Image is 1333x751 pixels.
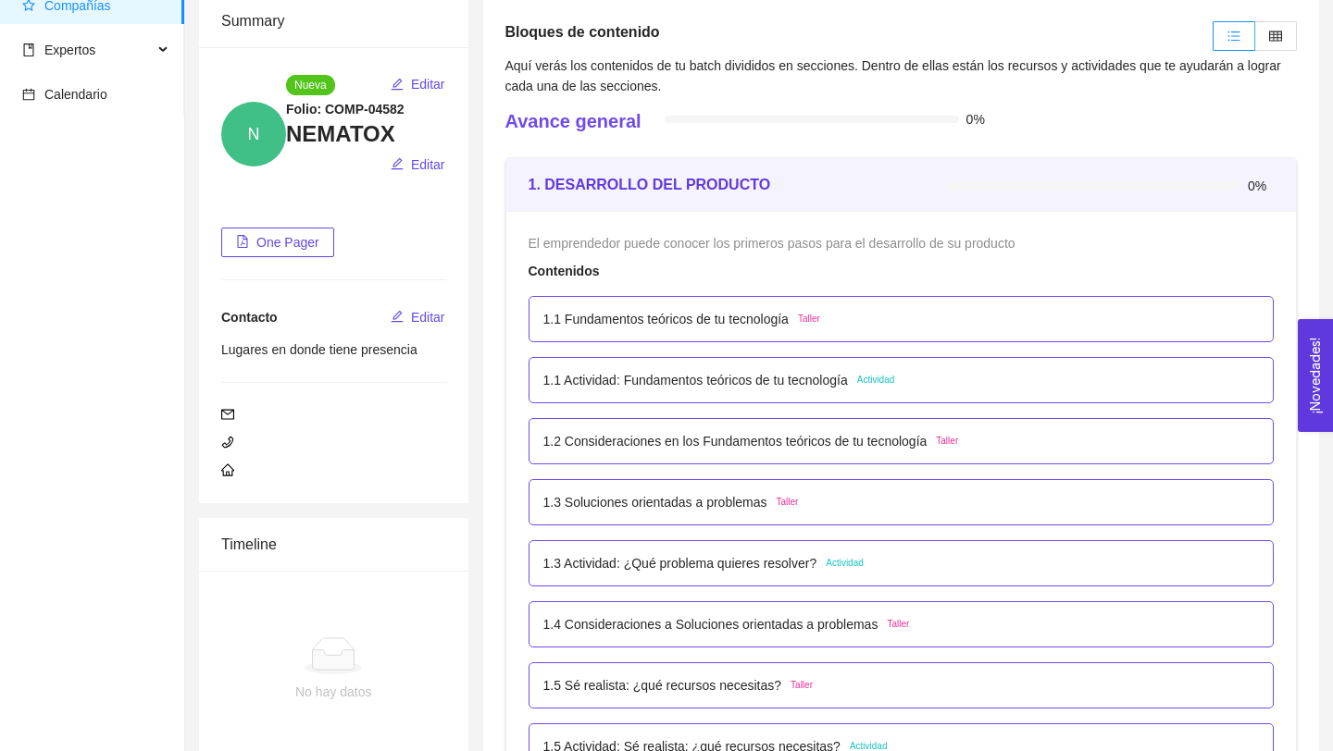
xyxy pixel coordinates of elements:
span: Contacto [221,310,278,325]
span: file-pdf [236,235,249,250]
div: Timeline [221,518,446,571]
span: Taller [798,312,820,326]
span: Editar [411,307,445,327]
span: home [221,463,234,476]
strong: 1. DESARROLLO DEL PRODUCTO [529,177,771,192]
span: book [22,43,35,56]
span: Actividad [826,556,864,571]
button: editEditar [390,302,446,332]
span: El emprendedor puede conocer los primeros pasos para el desarrollo de su producto [529,236,1015,251]
span: Editar [411,154,445,175]
span: Taller [887,617,909,632]
span: Taller [791,678,813,693]
span: Taller [936,434,958,449]
span: table [1269,30,1282,43]
span: Calendario [44,87,107,102]
span: One Pager [256,232,319,252]
p: 1.3 Soluciones orientadas a problemas [543,492,767,512]
p: 1.4 Consideraciones a Soluciones orientadas a problemas [543,614,878,634]
div: No hay datos [236,682,431,702]
span: Taller [777,495,799,510]
p: 1.5 Sé realista: ¿qué recursos necesitas? [543,675,782,696]
span: Editar [411,74,445,94]
p: 1.2 Consideraciones en los Fundamentos teóricos de tu tecnología [543,431,928,451]
span: N [248,102,260,166]
span: Expertos [44,43,95,57]
button: file-pdfOne Pager [221,228,334,257]
span: 0% [1248,179,1274,192]
span: Nueva [286,75,335,95]
button: editEditar [390,69,446,99]
span: Lugares en donde tiene presencia [221,342,417,357]
span: unordered-list [1227,30,1240,43]
span: Aquí verás los contenidos de tu batch divididos en secciones. Dentro de ellas están los recursos ... [505,58,1281,93]
strong: Contenidos [529,264,600,278]
span: edit [391,310,404,325]
span: edit [391,157,404,172]
button: Open Feedback Widget [1298,319,1333,432]
span: edit [391,78,404,92]
span: mail [221,408,234,421]
h3: NEMATOX [286,119,446,149]
h4: Avance general [505,108,642,134]
span: 0% [966,113,992,126]
p: 1.3 Actividad: ¿Qué problema quieres resolver? [543,553,817,573]
span: Actividad [857,373,895,388]
span: calendar [22,88,35,101]
button: editEditar [390,150,446,179]
span: phone [221,436,234,449]
p: 1.1 Fundamentos teóricos de tu tecnología [543,309,789,329]
strong: Folio: COMP-04582 [286,102,405,117]
h5: Bloques de contenido [505,21,660,43]
p: 1.1 Actividad: Fundamentos teóricos de tu tecnología [543,370,848,390]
